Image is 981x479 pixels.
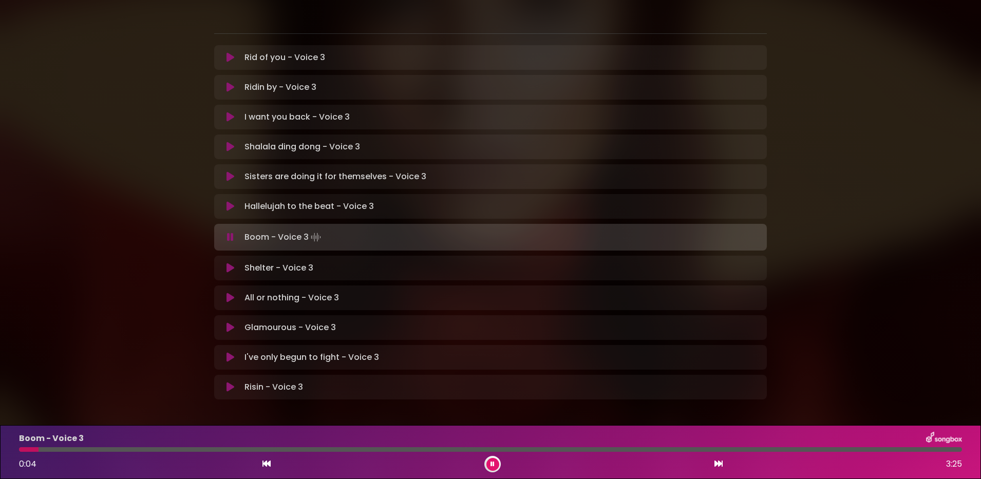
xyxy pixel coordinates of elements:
[19,432,84,445] p: Boom - Voice 3
[244,381,303,393] p: Risin - Voice 3
[244,81,316,93] p: Ridin by - Voice 3
[244,351,379,363] p: I've only begun to fight - Voice 3
[244,111,350,123] p: I want you back - Voice 3
[926,432,962,445] img: songbox-logo-white.png
[244,321,336,334] p: Glamourous - Voice 3
[244,200,374,213] p: Hallelujah to the beat - Voice 3
[244,230,323,244] p: Boom - Voice 3
[244,51,325,64] p: Rid of you - Voice 3
[244,292,339,304] p: All or nothing - Voice 3
[244,170,426,183] p: Sisters are doing it for themselves - Voice 3
[244,262,313,274] p: Shelter - Voice 3
[244,141,360,153] p: Shalala ding dong - Voice 3
[309,230,323,244] img: waveform4.gif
